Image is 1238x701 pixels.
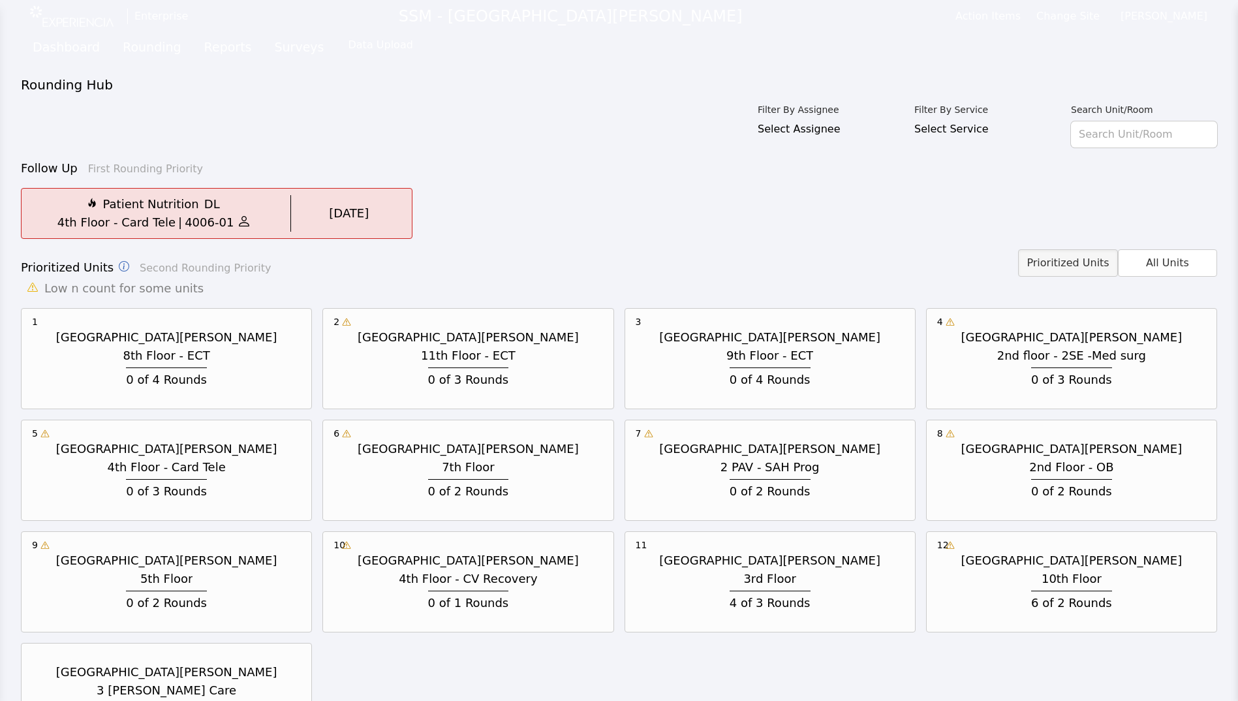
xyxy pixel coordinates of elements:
[132,479,200,501] div: 0 of 3 Rounds
[1038,479,1106,501] div: 0 of 2 Rounds
[434,591,502,612] div: 0 of 1 Rounds
[1126,249,1217,277] button: All Units
[69,552,264,570] div: [GEOGRAPHIC_DATA][PERSON_NAME]
[1153,255,1191,271] span: All Units
[736,479,804,501] div: 0 of 2 Rounds
[117,458,217,476] div: 4th Floor - Card Tele
[636,427,640,440] div: 7
[974,440,1169,458] div: [GEOGRAPHIC_DATA][PERSON_NAME]
[974,328,1169,347] div: [GEOGRAPHIC_DATA][PERSON_NAME]
[1046,570,1096,588] div: 10th Floor
[1009,347,1134,365] div: 2nd floor - 2SE -Med surg
[32,315,37,328] div: 1
[172,216,180,234] div: |
[1070,102,1217,117] label: Search Unit/Room
[106,195,216,216] div: Patient Nutrition
[736,591,804,612] div: 4 of 3 Rounds
[370,328,566,347] div: [GEOGRAPHIC_DATA][PERSON_NAME]
[1100,3,1215,29] button: [PERSON_NAME]
[21,159,1217,178] div: Follow Up
[69,440,264,458] div: [GEOGRAPHIC_DATA][PERSON_NAME]
[144,570,189,588] div: 5th Floor
[672,440,868,458] div: [GEOGRAPHIC_DATA][PERSON_NAME]
[69,663,264,681] div: [GEOGRAPHIC_DATA][PERSON_NAME]
[72,216,172,234] div: 4th Floor - Card Tele
[736,367,804,389] div: 0 of 4 Rounds
[937,538,946,552] div: 12
[194,195,216,216] span: DL
[23,33,100,65] a: Dashboard
[733,347,807,365] div: 9th Floor - ECT
[32,427,37,440] div: 5
[333,427,338,440] div: 6
[636,538,645,552] div: 11
[937,315,942,328] div: 4
[30,6,114,27] img: experiencia_logo.png
[974,552,1169,570] div: [GEOGRAPHIC_DATA][PERSON_NAME]
[177,33,238,65] a: Reports
[130,347,204,365] div: 8th Floor - ECT
[106,681,227,700] div: 3 [PERSON_NAME] Care
[332,206,366,224] div: [DATE]
[180,216,219,234] div: 4006-01
[69,328,264,347] div: [GEOGRAPHIC_DATA][PERSON_NAME]
[1070,121,1217,148] input: Search Unit/Room
[80,162,183,175] span: First Rounding Priority
[333,538,343,552] div: 10
[428,347,508,365] div: 11th Floor - ECT
[1038,367,1106,389] div: 0 of 3 Rounds
[132,367,200,389] div: 0 of 4 Rounds
[127,8,182,24] div: Enterprise
[937,427,942,440] div: 8
[762,127,826,142] span: Select Assignee
[44,279,179,298] span: Low n count for some units
[241,33,302,65] a: Surveys
[21,76,1217,94] div: Rounding Hub
[446,458,490,476] div: 7th Floor
[333,315,338,328] div: 2
[944,3,1024,29] button: Action Items
[672,328,868,347] div: [GEOGRAPHIC_DATA][PERSON_NAME]
[748,570,792,588] div: 3rd Floor
[411,570,525,588] div: 4th Floor - CV Recovery
[756,102,903,117] label: Filter By Assignee
[1038,591,1106,612] div: 6 of 2 Rounds
[132,591,200,612] div: 0 of 2 Rounds
[127,261,241,274] span: Second Rounding Priority
[370,552,566,570] div: [GEOGRAPHIC_DATA][PERSON_NAME]
[21,260,101,275] span: Prioritized Units
[103,33,174,65] a: Rounding
[1044,255,1119,271] span: Prioritized Units
[370,440,566,458] div: [GEOGRAPHIC_DATA][PERSON_NAME]
[187,6,944,27] p: SSM - [GEOGRAPHIC_DATA][PERSON_NAME]
[919,127,976,142] span: Select Service
[636,315,640,328] div: 3
[1036,458,1107,476] div: 2nd Floor - OB
[913,102,1060,117] label: Filter By Service
[728,458,812,476] div: 2 PAV - SAH Prog
[309,35,399,59] button: Data Upload
[32,538,37,552] div: 9
[434,479,502,501] div: 0 of 2 Rounds
[672,552,868,570] div: [GEOGRAPHIC_DATA][PERSON_NAME]
[434,367,502,389] div: 0 of 3 Rounds
[1024,3,1100,29] button: Change Site
[1036,249,1126,277] button: Prioritized Units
